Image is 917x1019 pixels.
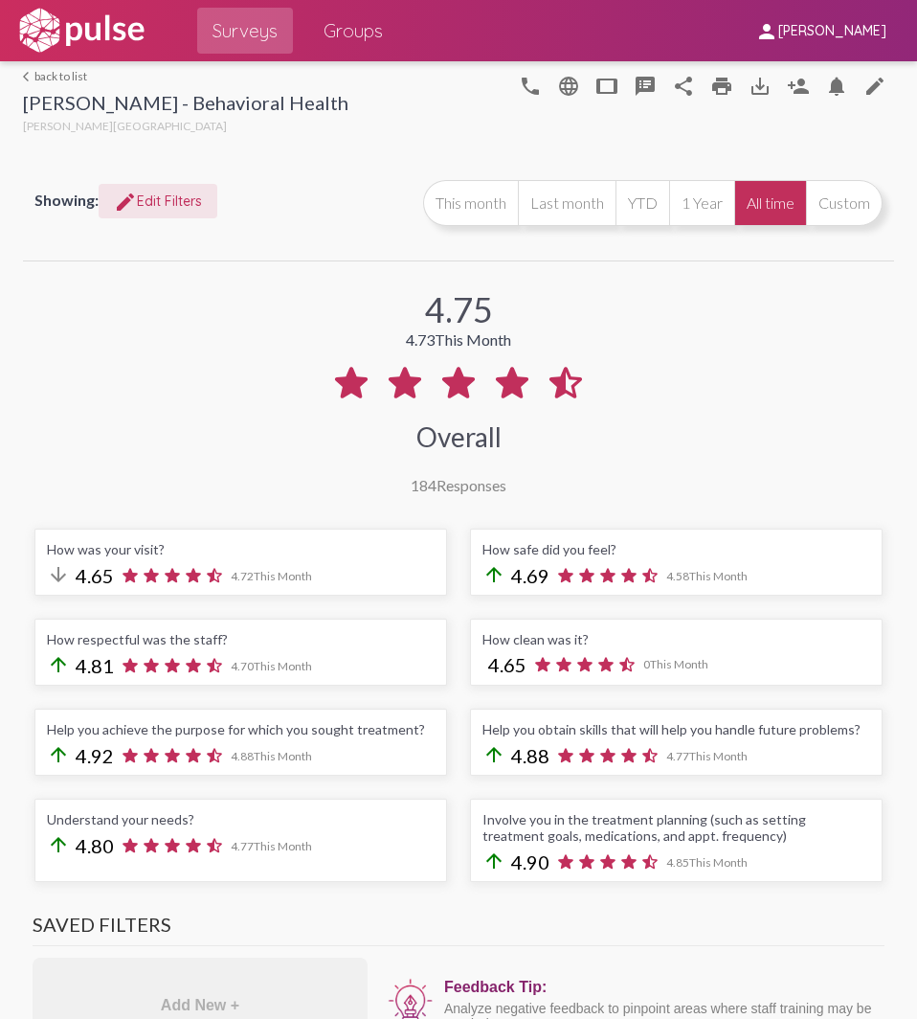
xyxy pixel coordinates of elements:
span: 4.65 [76,564,114,587]
span: This Month [254,749,312,763]
span: 184 [411,476,436,494]
mat-icon: language [557,75,580,98]
span: 4.72 [231,569,312,583]
img: white-logo.svg [15,7,147,55]
span: 4.69 [511,564,549,587]
button: language [549,66,588,104]
button: Bell [817,66,856,104]
mat-icon: arrow_upward [482,563,505,586]
mat-icon: arrow_upward [47,653,70,676]
button: Custom [806,180,883,226]
a: Surveys [197,8,293,54]
h3: Saved Filters [33,913,884,946]
button: 1 Year [669,180,734,226]
button: Share [664,66,703,104]
mat-icon: tablet [595,75,618,98]
span: 4.58 [666,569,748,583]
mat-icon: arrow_upward [47,833,70,856]
div: Understand your needs? [47,811,435,827]
span: This Month [254,839,312,853]
span: This Month [689,569,748,583]
span: 4.85 [666,855,748,870]
span: 4.77 [666,749,748,763]
span: [PERSON_NAME] [778,23,886,40]
div: Help you obtain skills that will help you handle future problems? [482,721,870,737]
span: 4.92 [76,744,114,767]
span: 4.90 [511,850,549,873]
span: This Month [689,749,748,763]
mat-icon: speaker_notes [634,75,657,98]
a: print [703,66,741,104]
div: How clean was it? [482,631,870,647]
mat-icon: Person [787,75,810,98]
div: Feedback Tip: [444,979,875,996]
span: 4.88 [511,744,549,767]
span: [PERSON_NAME][GEOGRAPHIC_DATA] [23,119,227,133]
button: speaker_notes [626,66,664,104]
mat-icon: arrow_back_ios [23,71,34,82]
div: 4.75 [425,288,493,330]
div: 4.73 [406,330,511,349]
mat-icon: arrow_upward [482,849,505,872]
a: edit [856,66,894,104]
button: All time [734,180,806,226]
mat-icon: print [710,75,733,98]
div: Involve you in the treatment planning (such as setting treatment goals, medications, and appt. fr... [482,811,870,844]
div: How was your visit? [47,541,435,557]
div: How safe did you feel? [482,541,870,557]
span: 4.80 [76,834,114,857]
mat-icon: arrow_downward [47,563,70,586]
span: Surveys [212,13,278,48]
mat-icon: Edit Filters [114,191,137,214]
div: [PERSON_NAME] - Behavioral Health [23,91,348,119]
mat-icon: Download [749,75,772,98]
button: language [511,66,549,104]
div: Overall [416,420,502,453]
span: 4.77 [231,839,312,853]
mat-icon: arrow_upward [47,743,70,766]
span: 4.70 [231,659,312,673]
mat-icon: edit [863,75,886,98]
a: back to list [23,69,348,83]
mat-icon: Share [672,75,695,98]
button: Download [741,66,779,104]
button: Last month [518,180,615,226]
button: This month [423,180,518,226]
span: 4.88 [231,749,312,763]
span: 4.81 [76,654,114,677]
mat-icon: Bell [825,75,848,98]
button: [PERSON_NAME] [740,12,902,48]
a: Groups [308,8,398,54]
button: Person [779,66,817,104]
div: How respectful was the staff? [47,631,435,647]
span: Edit Filters [114,192,202,210]
span: Showing: [34,191,99,209]
span: This Month [254,569,312,583]
span: 4.65 [488,653,526,676]
span: 0 [643,657,708,671]
span: Groups [324,13,383,48]
mat-icon: arrow_upward [482,743,505,766]
span: This Month [689,855,748,870]
span: This Month [254,659,312,673]
span: This Month [650,657,708,671]
span: This Month [435,330,511,349]
button: tablet [588,66,626,104]
button: Edit FiltersEdit Filters [99,184,217,218]
mat-icon: language [519,75,542,98]
button: YTD [615,180,669,226]
mat-icon: person [755,20,778,43]
div: Responses [411,476,506,494]
div: Help you achieve the purpose for which you sought treatment? [47,721,435,737]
